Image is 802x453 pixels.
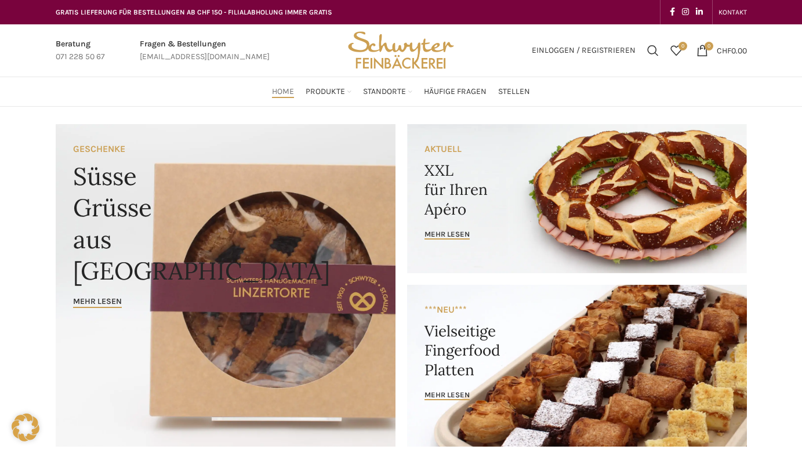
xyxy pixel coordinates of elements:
[407,124,747,273] a: Banner link
[407,285,747,447] a: Banner link
[498,86,530,97] span: Stellen
[691,39,753,62] a: 0 CHF0.00
[526,39,641,62] a: Einloggen / Registrieren
[344,45,458,55] a: Site logo
[56,124,395,447] a: Banner link
[344,24,458,77] img: Bäckerei Schwyter
[665,39,688,62] div: Meine Wunschliste
[140,38,270,64] a: Infobox link
[705,42,713,50] span: 0
[532,46,636,55] span: Einloggen / Registrieren
[718,1,747,24] a: KONTAKT
[678,42,687,50] span: 0
[692,4,706,20] a: Linkedin social link
[56,38,105,64] a: Infobox link
[56,8,332,16] span: GRATIS LIEFERUNG FÜR BESTELLUNGEN AB CHF 150 - FILIALABHOLUNG IMMER GRATIS
[272,80,294,103] a: Home
[641,39,665,62] a: Suchen
[50,80,753,103] div: Main navigation
[498,80,530,103] a: Stellen
[713,1,753,24] div: Secondary navigation
[363,80,412,103] a: Standorte
[363,86,406,97] span: Standorte
[718,8,747,16] span: KONTAKT
[424,86,487,97] span: Häufige Fragen
[666,4,678,20] a: Facebook social link
[306,80,351,103] a: Produkte
[678,4,692,20] a: Instagram social link
[306,86,345,97] span: Produkte
[665,39,688,62] a: 0
[717,45,731,55] span: CHF
[272,86,294,97] span: Home
[424,80,487,103] a: Häufige Fragen
[717,45,747,55] bdi: 0.00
